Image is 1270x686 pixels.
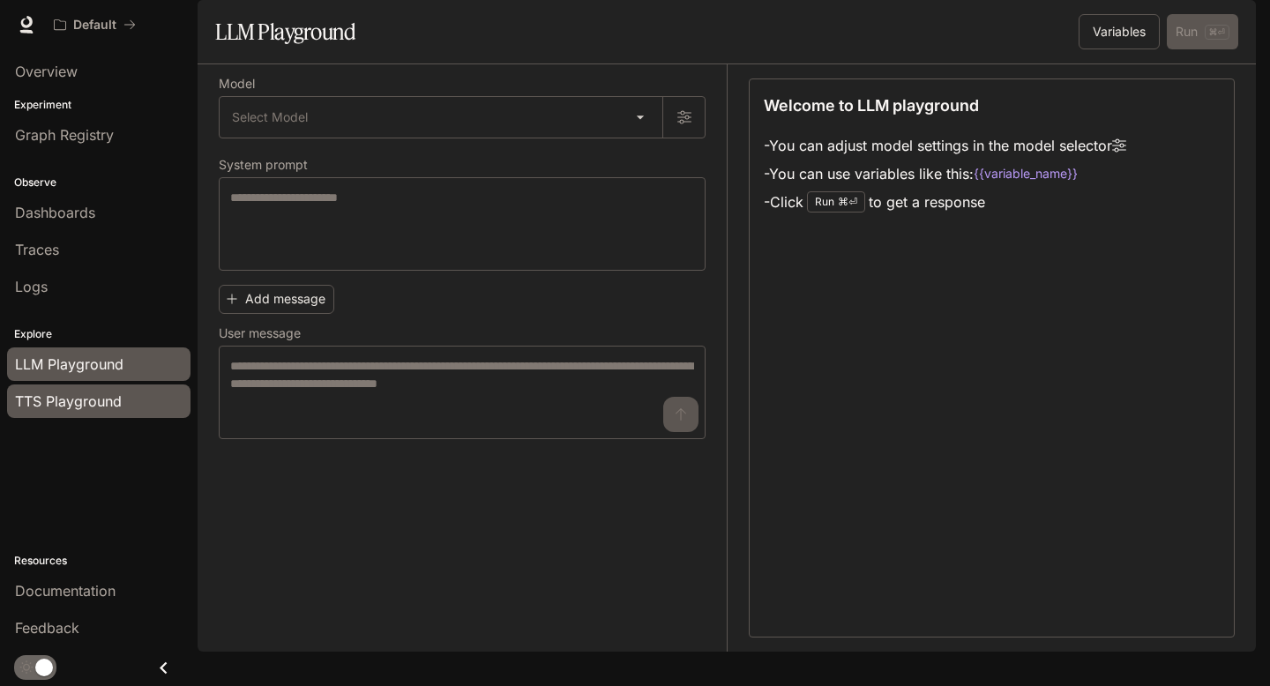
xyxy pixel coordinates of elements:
button: Add message [219,285,334,314]
h1: LLM Playground [215,14,355,49]
div: Run [807,191,865,213]
p: ⌘⏎ [838,197,857,207]
li: - You can use variables like this: [764,160,1126,188]
span: Select Model [232,108,308,126]
p: User message [219,327,301,339]
p: Welcome to LLM playground [764,93,979,117]
div: Select Model [220,97,662,138]
code: {{variable_name}} [974,165,1078,183]
button: All workspaces [46,7,144,42]
button: Variables [1079,14,1160,49]
p: Default [73,18,116,33]
li: - Click to get a response [764,188,1126,216]
li: - You can adjust model settings in the model selector [764,131,1126,160]
p: System prompt [219,159,308,171]
p: Model [219,78,255,90]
